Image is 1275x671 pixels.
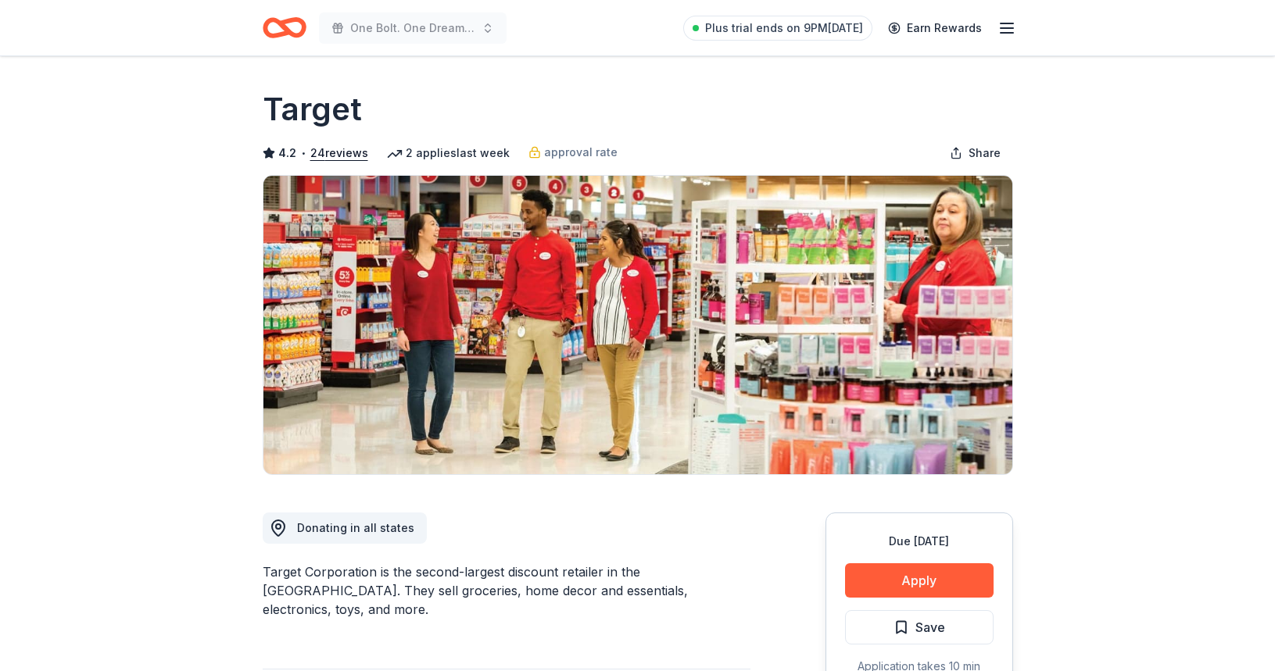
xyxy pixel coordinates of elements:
div: 2 applies last week [387,144,510,162]
h1: Target [263,87,362,131]
button: Save [845,610,994,644]
button: One Bolt. One Dream. [GEOGRAPHIC_DATA] [GEOGRAPHIC_DATA] [319,12,507,44]
a: Earn Rewards [879,14,991,42]
span: 4.2 [278,144,296,162]
button: Share [937,137,1013,169]
span: One Bolt. One Dream. [GEOGRAPHIC_DATA] [GEOGRAPHIC_DATA] [350,19,475,37]
img: Image for Target [263,176,1012,474]
span: Plus trial ends on 9PM[DATE] [705,19,863,37]
span: • [300,147,306,159]
button: 24reviews [310,144,368,162]
span: Share [969,144,1001,162]
span: approval rate [544,143,618,162]
a: approval rate [528,143,618,162]
span: Donating in all states [297,521,414,534]
a: Plus trial ends on 9PM[DATE] [683,16,872,41]
span: Save [915,617,945,637]
a: Home [263,9,306,46]
button: Apply [845,563,994,598]
div: Target Corporation is the second-largest discount retailer in the [GEOGRAPHIC_DATA]. They sell gr... [263,562,750,619]
div: Due [DATE] [845,532,994,551]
